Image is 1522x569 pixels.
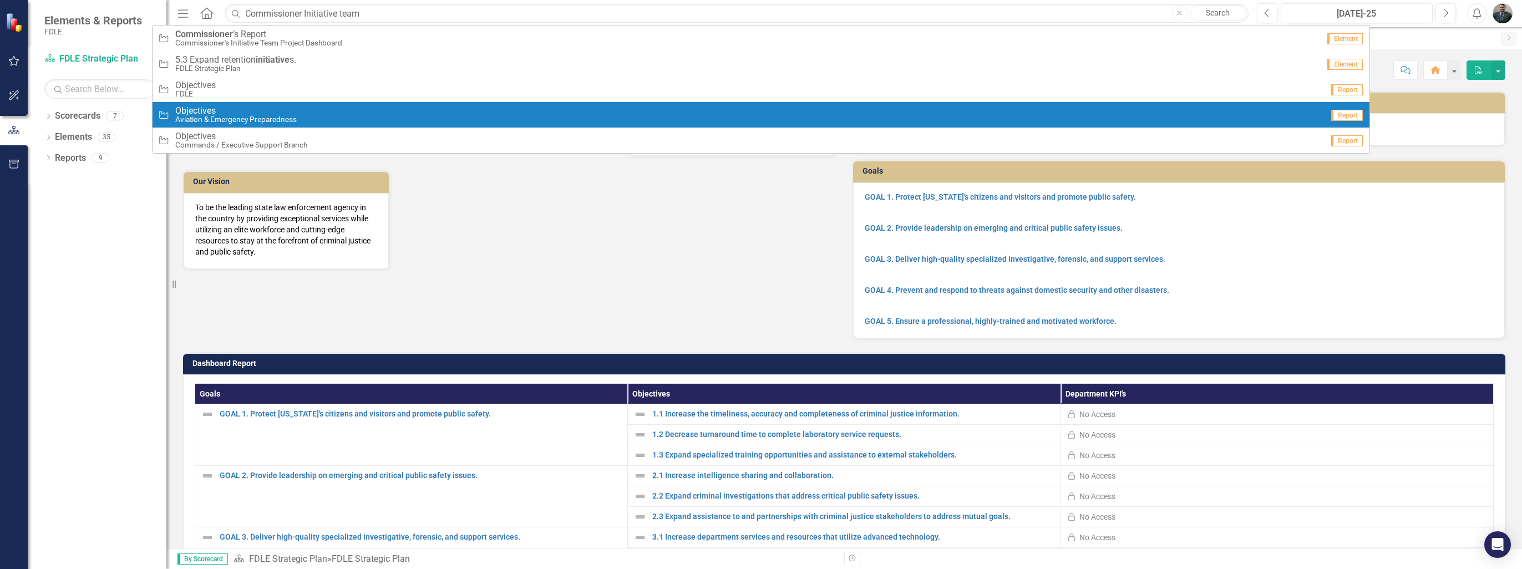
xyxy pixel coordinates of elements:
span: Objectives [175,131,307,141]
a: 2.1 Increase intelligence sharing and collaboration. [652,471,1054,480]
a: Elements [55,131,92,144]
div: No Access [1079,491,1115,502]
input: Search ClearPoint... [225,4,1249,23]
small: Aviation & Emergency Preparedness [175,115,297,124]
img: ClearPoint Strategy [6,12,25,32]
div: 7 [106,111,124,121]
div: No Access [1079,532,1115,543]
img: Cameron Casey [1493,3,1513,23]
img: Not Defined [633,449,647,462]
a: FDLE Strategic Plan [44,53,155,65]
a: GOAL 4. Prevent and respond to threats against domestic security and other disasters. [865,286,1169,294]
div: » [234,553,836,566]
span: ’s Report [175,29,342,39]
a: GOAL 2. Provide leadership on emerging and critical public safety issues. [865,223,1123,232]
img: Not Defined [633,531,647,544]
a: Reports [55,152,86,165]
a: Search [1190,6,1246,21]
span: Report [1331,110,1363,121]
small: Commissioner's Initiative Team Project Dashboard [175,39,342,47]
img: Not Defined [201,469,214,482]
a: 1.2 Decrease turnaround time to complete laboratory service requests. [652,430,1054,439]
div: No Access [1079,511,1115,522]
img: Not Defined [633,408,647,421]
h3: Our Vision [193,177,383,186]
div: Open Intercom Messenger [1484,531,1511,558]
div: No Access [1079,450,1115,461]
img: Not Defined [633,490,647,503]
a: Scorecards [55,110,100,123]
span: Report [1331,135,1363,146]
img: Not Defined [201,531,214,544]
span: Elements & Reports [44,14,142,27]
div: No Access [1079,470,1115,481]
button: [DATE]-25 [1281,3,1433,23]
strong: initiative [256,54,290,65]
small: FDLE Strategic Plan [175,64,296,73]
a: 3.1 Increase department services and resources that utilize advanced technology. [652,533,1054,541]
a: GOAL 1. Protect [US_STATE]'s citizens and visitors and promote public safety. [220,410,622,418]
div: [DATE]-25 [1285,7,1429,21]
a: ObjectivesCommands / Executive Support BranchReport [153,128,1369,153]
input: Search Below... [44,79,155,99]
div: 9 [92,153,109,162]
a: FDLE Strategic Plan [249,553,327,564]
span: Objectives [175,80,216,90]
small: FDLE [44,27,142,36]
a: GOAL 3. Deliver high-quality specialized investigative, forensic, and support services. [865,255,1165,263]
a: GOAL 2. Provide leadership on emerging and critical public safety issues. [220,471,622,480]
span: 5.3 Expand retention s. [175,55,296,65]
strong: Commissioner [175,29,233,39]
h3: Goals [863,167,1499,175]
img: Not Defined [633,469,647,482]
img: Not Defined [633,428,647,441]
a: 1.3 Expand specialized training opportunities and assistance to external stakeholders. [652,451,1054,459]
a: GOAL 3. Deliver high-quality specialized investigative, forensic, and support services. [220,533,622,541]
span: Report [1331,84,1363,95]
a: 1.1 Increase the timeliness, accuracy and completeness of criminal justice information. [652,410,1054,418]
a: 2.2 Expand criminal investigations that address critical public safety issues. [652,492,1054,500]
small: Commands / Executive Support Branch [175,141,307,149]
a: 5.3 Expand retentioninitiatives.FDLE Strategic PlanElement [153,51,1369,77]
a: GOAL 1. Protect [US_STATE]'s citizens and visitors and promote public safety. [865,192,1136,201]
div: No Access [1079,409,1115,420]
div: No Access [1079,429,1115,440]
span: Element [1327,59,1363,70]
span: By Scorecard [177,553,228,565]
a: 2.3 Expand assistance to and partnerships with criminal justice stakeholders to address mutual go... [652,512,1054,521]
div: FDLE Strategic Plan [332,553,410,564]
div: 35 [98,133,115,142]
img: Not Defined [201,408,214,421]
a: Commissioner’s ReportCommissioner's Initiative Team Project DashboardElement [153,26,1369,51]
h3: Dashboard Report [192,359,1500,368]
a: ObjectivesAviation & Emergency PreparednessReport [153,102,1369,128]
span: Element [1327,33,1363,44]
img: Not Defined [633,510,647,524]
span: Objectives [175,106,297,116]
p: To be the leading state law enforcement agency in the country by providing exceptional services w... [195,202,377,257]
a: GOAL 5. Ensure a professional, highly-trained and motivated workforce. [865,317,1117,326]
a: ObjectivesFDLEReport [153,77,1369,102]
small: FDLE [175,90,216,98]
